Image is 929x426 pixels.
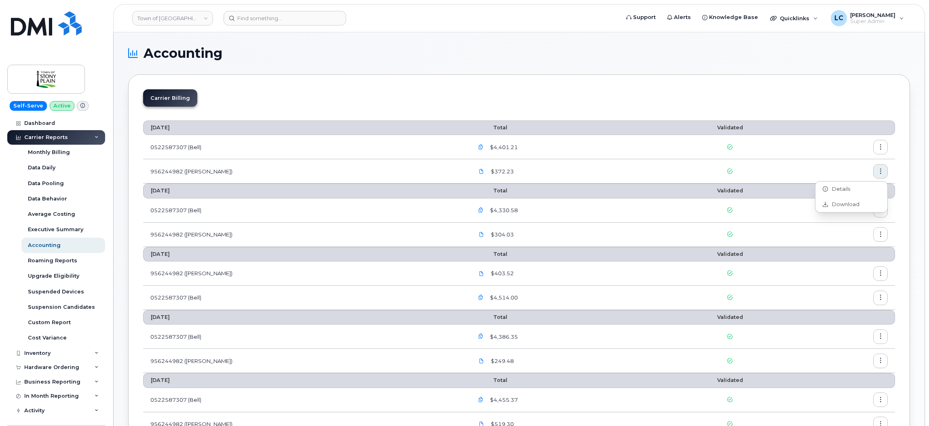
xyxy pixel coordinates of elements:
span: $304.03 [489,231,514,238]
span: $4,514.00 [488,294,518,302]
th: Validated [663,120,798,135]
th: Validated [663,247,798,262]
span: $4,386.35 [488,333,518,341]
td: 0522587307 (Bell) [143,325,467,349]
td: 0522587307 (Bell) [143,388,467,412]
th: Validated [663,310,798,325]
td: 956244982 ([PERSON_NAME]) [143,262,467,286]
span: $4,401.21 [488,143,518,151]
td: 0522587307 (Bell) [143,198,467,223]
span: Download [828,201,859,208]
td: 0522587307 (Bell) [143,286,467,310]
a: Rogers-May03_2025-2987205160.pdf [474,354,489,368]
td: 956244982 ([PERSON_NAME]) [143,223,467,247]
a: StonyPlain.Rogers-Jun03_2025-3002119391.pdf [474,266,489,280]
td: 956244982 ([PERSON_NAME]) [143,349,467,373]
th: Validated [663,373,798,388]
a: StonyPlain.Rogers-Aug03_2025-3030398970.pdf [474,164,489,178]
a: StonyPlain.Rogers-Jul03_2025-3015968733.pdf [474,228,489,242]
th: [DATE] [143,247,467,262]
span: $249.48 [489,357,514,365]
th: [DATE] [143,183,467,198]
span: $372.23 [489,168,514,175]
th: [DATE] [143,120,467,135]
th: Validated [663,183,798,198]
span: $403.52 [489,270,514,277]
th: [DATE] [143,373,467,388]
span: Accounting [144,47,222,59]
td: 0522587307 (Bell) [143,135,467,159]
span: Details [828,186,850,193]
span: $4,330.58 [488,207,518,214]
span: Total [474,124,507,131]
td: 956244982 ([PERSON_NAME]) [143,159,467,183]
span: Total [474,377,507,383]
th: [DATE] [143,310,467,325]
span: $4,455.37 [488,396,518,404]
span: Total [474,251,507,257]
span: Total [474,314,507,320]
span: Total [474,188,507,194]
